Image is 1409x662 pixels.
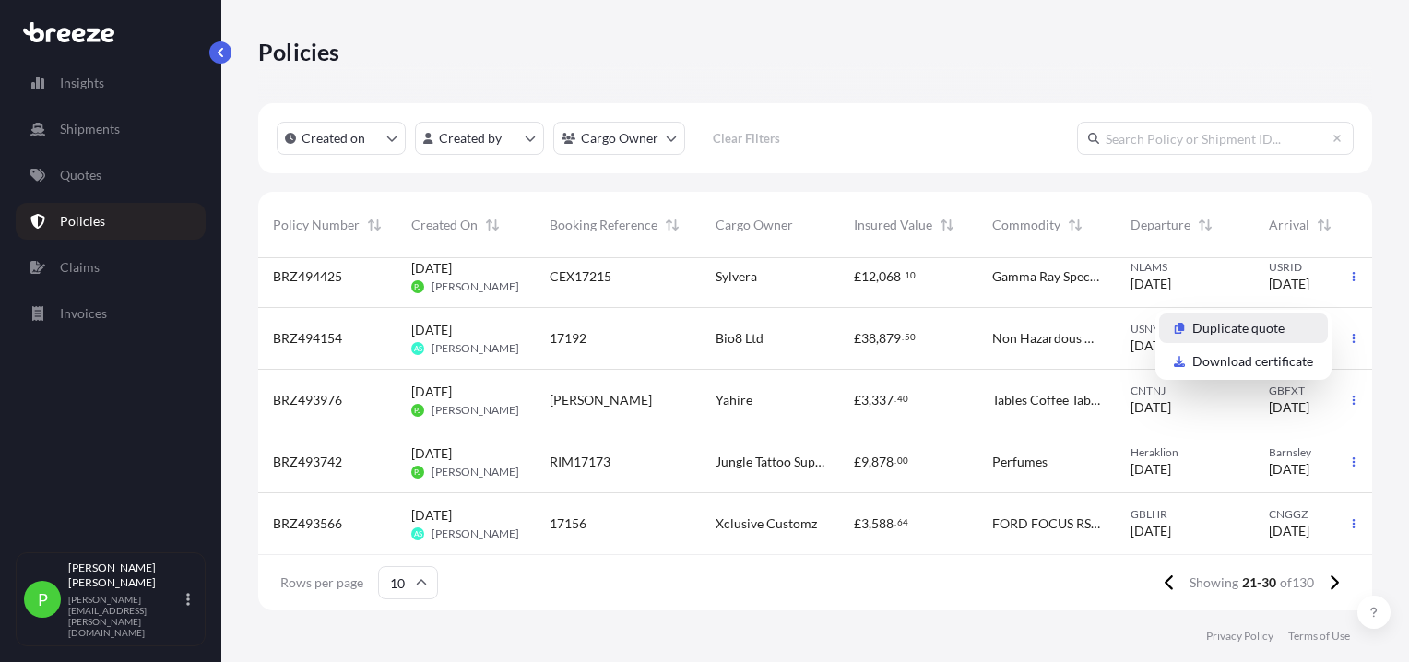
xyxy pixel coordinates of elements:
p: Download certificate [1192,352,1313,371]
p: Duplicate quote [1192,319,1285,337]
div: Actions [1155,310,1332,380]
a: Duplicate quote [1159,313,1328,343]
a: Download certificate [1159,347,1328,376]
p: Policies [258,37,340,66]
